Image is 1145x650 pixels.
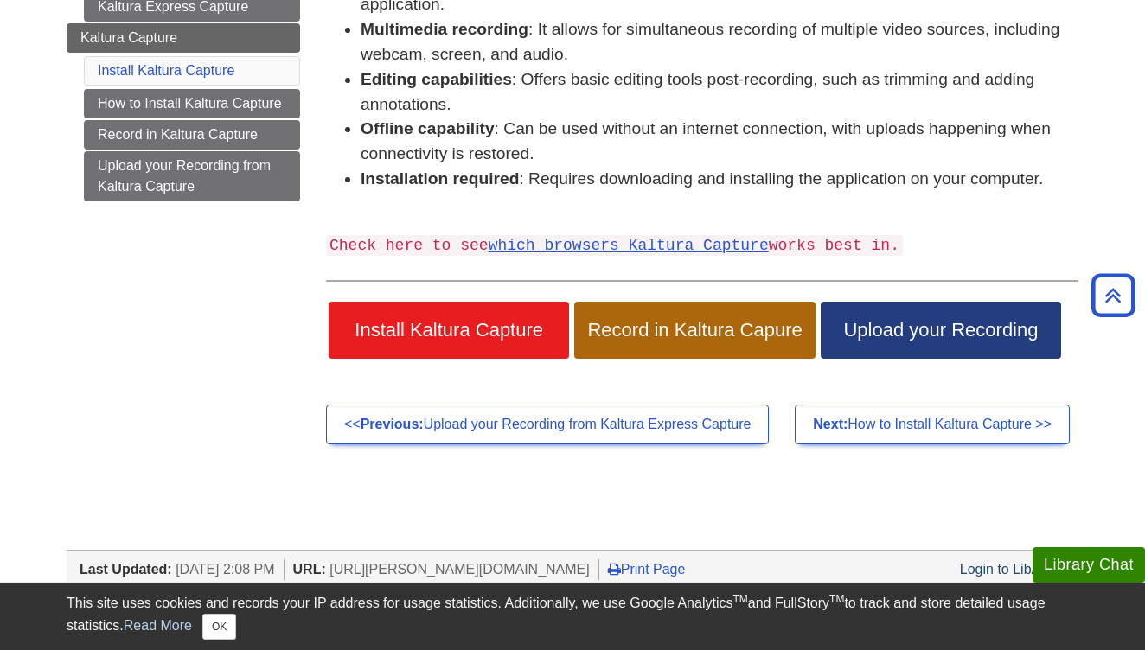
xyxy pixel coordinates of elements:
[326,405,769,444] a: <<Previous:Upload your Recording from Kaltura Express Capture
[326,235,903,256] code: Check here to see works best in.
[80,30,177,45] span: Kaltura Capture
[98,63,234,78] a: Install Kaltura Capture
[608,562,686,577] a: Print Page
[342,319,556,341] span: Install Kaltura Capture
[80,562,172,577] span: Last Updated:
[821,302,1061,359] a: Upload your Recording
[124,618,192,633] a: Read More
[329,302,569,359] a: Install Kaltura Capture
[795,405,1070,444] a: Next:How to Install Kaltura Capture >>
[361,119,495,137] strong: Offline capability
[608,562,621,576] i: Print Page
[67,593,1078,640] div: This site uses cookies and records your IP address for usage statistics. Additionally, we use Goo...
[176,562,274,577] span: [DATE] 2:08 PM
[361,17,1078,67] li: : It allows for simultaneous recording of multiple video sources, including webcam, screen, and a...
[202,614,236,640] button: Close
[84,89,300,118] a: How to Install Kaltura Capture
[361,20,528,38] strong: Multimedia recording
[813,417,848,431] strong: Next:
[829,593,844,605] sup: TM
[361,167,1078,192] li: : Requires downloading and installing the application on your computer.
[574,302,815,359] a: Record in Kaltura Capure
[329,562,590,577] span: [URL][PERSON_NAME][DOMAIN_NAME]
[1033,547,1145,583] button: Library Chat
[361,117,1078,167] li: : Can be used without an internet connection, with uploads happening when connectivity is restored.
[1085,284,1141,307] a: Back to Top
[84,151,300,201] a: Upload your Recording from Kaltura Capture
[834,319,1048,341] span: Upload your Recording
[361,67,1078,118] li: : Offers basic editing tools post-recording, such as trimming and adding annotations.
[489,237,769,254] a: which browsers Kaltura Capture
[732,593,747,605] sup: TM
[67,23,300,53] a: Kaltura Capture
[361,417,424,431] strong: Previous:
[587,319,802,341] span: Record in Kaltura Capure
[361,70,512,88] strong: Editing capabilities
[960,562,1063,577] a: Login to LibApps
[84,120,300,150] a: Record in Kaltura Capture
[293,562,326,577] span: URL:
[361,169,519,188] strong: Installation required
